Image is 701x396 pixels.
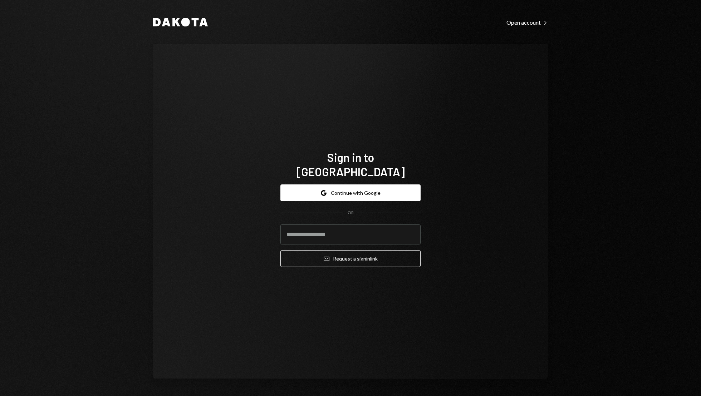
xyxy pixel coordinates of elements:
h1: Sign in to [GEOGRAPHIC_DATA] [280,150,421,179]
a: Open account [506,18,548,26]
button: Continue with Google [280,184,421,201]
div: Open account [506,19,548,26]
button: Request a signinlink [280,250,421,267]
div: OR [348,210,354,216]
